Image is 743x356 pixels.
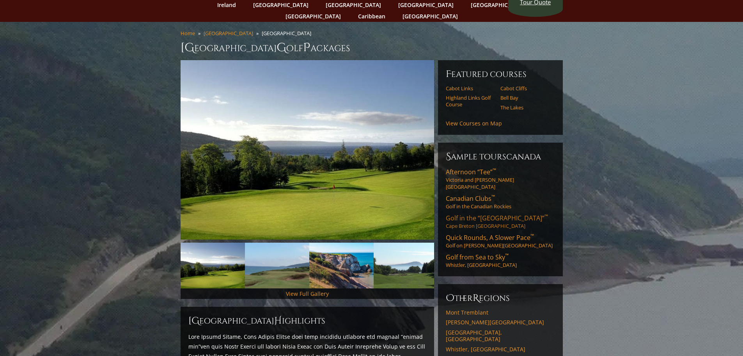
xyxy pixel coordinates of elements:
[446,214,548,222] span: Golf in the “[GEOGRAPHIC_DATA]”
[262,30,314,37] li: [GEOGRAPHIC_DATA]
[399,11,462,22] a: [GEOGRAPHIC_DATA]
[505,252,509,259] sup: ™
[446,309,555,316] a: Mont Tremblant
[473,292,479,304] span: R
[354,11,389,22] a: Caribbean
[446,150,555,163] h6: Sample ToursCanada
[446,253,555,268] a: Golf from Sea to Sky™Whistler, [GEOGRAPHIC_DATA]
[303,40,310,55] span: P
[446,214,555,229] a: Golf in the “[GEOGRAPHIC_DATA]”™Cape Breton [GEOGRAPHIC_DATA]
[446,233,534,242] span: Quick Rounds, A Slower Pace
[544,213,548,220] sup: ™
[282,11,345,22] a: [GEOGRAPHIC_DATA]
[446,194,495,203] span: Canadian Clubs
[446,68,555,81] h6: Featured Courses
[446,85,495,91] a: Cabot Links
[286,290,329,297] a: View Full Gallery
[446,253,509,261] span: Golf from Sea to Sky
[493,167,496,174] sup: ™
[277,40,286,55] span: G
[204,30,253,37] a: [GEOGRAPHIC_DATA]
[446,329,555,343] a: [GEOGRAPHIC_DATA], [GEOGRAPHIC_DATA]
[446,292,454,304] span: O
[181,30,195,37] a: Home
[491,193,495,200] sup: ™
[274,315,282,327] span: H
[446,168,555,190] a: Afternoon “Tee”™Victoria and [PERSON_NAME][GEOGRAPHIC_DATA]
[446,168,496,176] span: Afternoon “Tee”
[446,95,495,107] a: Highland Links Golf Course
[446,319,555,326] a: [PERSON_NAME][GEOGRAPHIC_DATA]
[500,95,550,101] a: Bell Bay
[446,346,555,353] a: Whistler, [GEOGRAPHIC_DATA]
[446,120,502,127] a: View Courses on Map
[181,40,563,55] h1: [GEOGRAPHIC_DATA] olf ackages
[446,194,555,210] a: Canadian Clubs™Golf in the Canadian Rockies
[500,104,550,111] a: The Lakes
[446,292,555,304] h6: ther egions
[188,315,426,327] h2: [GEOGRAPHIC_DATA] ighlights
[446,233,555,249] a: Quick Rounds, A Slower Pace™Golf on [PERSON_NAME][GEOGRAPHIC_DATA]
[500,85,550,91] a: Cabot Cliffs
[530,233,534,239] sup: ™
